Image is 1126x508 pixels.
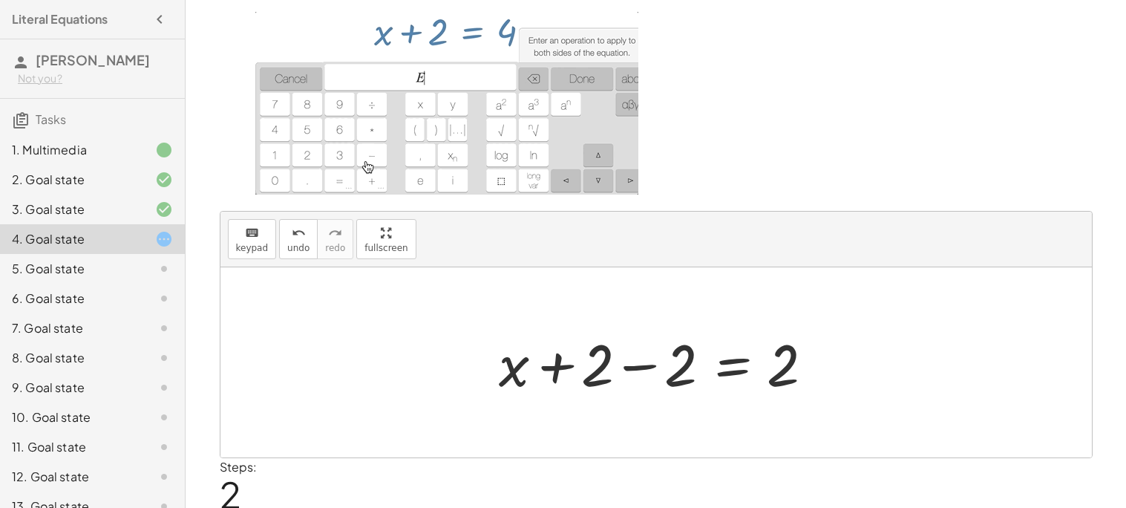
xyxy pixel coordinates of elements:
div: 6. Goal state [12,290,131,307]
button: redoredo [317,219,353,259]
label: Steps: [220,459,257,475]
i: undo [292,224,306,242]
i: keyboard [245,224,259,242]
span: [PERSON_NAME] [36,51,150,68]
i: Task not started. [155,260,173,278]
span: Tasks [36,111,66,127]
i: Task not started. [155,438,173,456]
div: 1. Multimedia [12,141,131,159]
i: Task finished and correct. [155,171,173,189]
button: undoundo [279,219,318,259]
div: Not you? [18,71,173,86]
div: 5. Goal state [12,260,131,278]
div: 12. Goal state [12,468,131,486]
div: 11. Goal state [12,438,131,456]
img: e256af34d3a4bef511c9807a38e2ee9fa22f091e05be5a6d54e558bb7be714a6.gif [255,12,638,195]
i: Task not started. [155,319,173,337]
i: Task not started. [155,349,173,367]
i: redo [328,224,342,242]
i: Task started. [155,230,173,248]
button: fullscreen [356,219,416,259]
i: Task not started. [155,468,173,486]
div: 2. Goal state [12,171,131,189]
span: keypad [236,243,269,253]
div: 9. Goal state [12,379,131,397]
i: Task not started. [155,379,173,397]
div: 8. Goal state [12,349,131,367]
div: 4. Goal state [12,230,131,248]
div: 10. Goal state [12,408,131,426]
h4: Literal Equations [12,10,108,28]
i: Task not started. [155,290,173,307]
i: Task finished. [155,141,173,159]
span: redo [325,243,345,253]
i: Task finished and correct. [155,201,173,218]
i: Task not started. [155,408,173,426]
button: keyboardkeypad [228,219,277,259]
span: fullscreen [364,243,407,253]
div: 3. Goal state [12,201,131,218]
div: 7. Goal state [12,319,131,337]
span: undo [287,243,310,253]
